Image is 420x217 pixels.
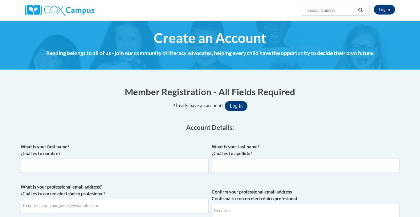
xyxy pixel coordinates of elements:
label: What is your professional email address? ¿Cuál es tu correo electrónico profesional? [21,184,209,197]
h1: Member Registration - All Fields Required [21,85,400,98]
input: Search Courses [307,6,356,14]
img: Cox Campus [25,5,94,16]
a: Log In [374,5,395,15]
span: Account Details: [186,123,234,131]
input: Metadata input [21,199,209,213]
label: What is your first name? ¿Cuál es tu nombre? [21,143,209,157]
span: Create an Account [154,30,266,46]
input: Metadata input [21,159,209,173]
button: Search [356,6,365,14]
h4: Reading belongs to all of us - join our community of literacy advocates, helping every child have... [21,49,400,57]
input: Metadata input [212,159,400,173]
label: Confirm your professional email address Confirma tu correo electrónico profesional. [212,189,400,202]
button: Log in [225,101,247,111]
span: Already have an account? [173,103,224,108]
label: What is your last name? ¿Cuál es tu apellido? [212,143,400,157]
